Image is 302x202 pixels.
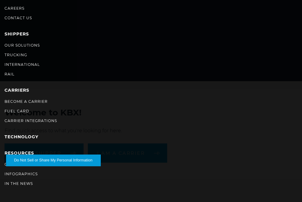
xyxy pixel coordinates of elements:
[5,53,27,57] a: Trucking
[5,181,33,186] a: In The News
[5,162,35,167] a: Case Studies
[5,62,40,67] a: International
[5,16,32,20] a: Contact Us
[5,109,29,113] a: Fuel Card
[5,87,29,93] a: Carriers
[5,99,48,104] a: Become a Carrier
[5,172,38,176] a: Infographics
[5,134,38,139] a: Technology
[5,31,29,37] a: SHIPPERS
[5,72,14,76] a: RAIL
[6,155,100,166] button: Do Not Sell or Share My Personal Information
[5,118,57,123] a: Carrier Integrations
[5,43,40,47] a: Our Solutions
[5,6,24,11] a: Careers
[5,150,34,156] a: RESOURCES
